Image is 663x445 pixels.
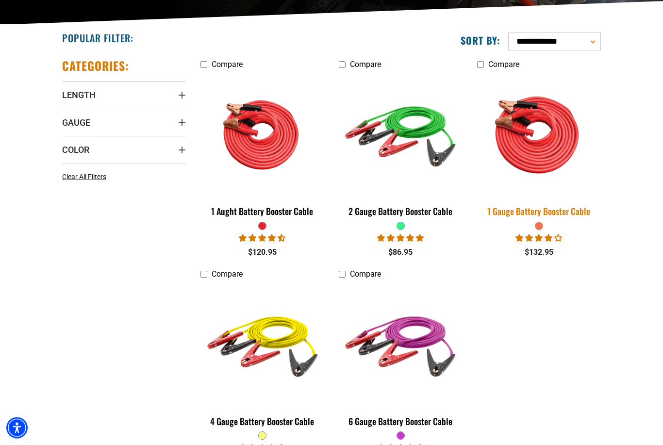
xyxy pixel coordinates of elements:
h2: Popular Filter: [62,32,133,45]
img: features [201,79,324,191]
span: Color [62,145,89,156]
a: purple 6 Gauge Battery Booster Cable [339,284,463,432]
span: Gauge [62,117,90,129]
span: Compare [488,60,519,69]
span: 4.00 stars [515,234,562,243]
img: orange [471,73,607,197]
span: 4.56 stars [239,234,285,243]
img: green [339,79,462,191]
summary: Length [62,82,186,109]
span: Compare [350,270,381,279]
span: 5.00 stars [377,234,424,243]
div: 1 Gauge Battery Booster Cable [477,207,601,216]
span: Length [62,90,96,101]
a: features 1 Aught Battery Booster Cable [200,74,324,222]
summary: Color [62,136,186,164]
img: purple [339,289,462,400]
a: orange 1 Gauge Battery Booster Cable [477,74,601,222]
div: 1 Aught Battery Booster Cable [200,207,324,216]
span: Clear All Filters [62,173,106,181]
div: $86.95 [339,247,463,259]
span: Compare [212,60,243,69]
summary: Gauge [62,109,186,136]
a: green 2 Gauge Battery Booster Cable [339,74,463,222]
a: Clear All Filters [62,172,110,182]
div: 2 Gauge Battery Booster Cable [339,207,463,216]
div: $132.95 [477,247,601,259]
div: 4 Gauge Battery Booster Cable [200,417,324,426]
span: Compare [212,270,243,279]
div: 6 Gauge Battery Booster Cable [339,417,463,426]
div: $120.95 [200,247,324,259]
img: yellow [201,289,324,400]
a: yellow 4 Gauge Battery Booster Cable [200,284,324,432]
h2: Categories: [62,59,129,74]
label: Sort by: [461,34,500,47]
div: Accessibility Menu [6,417,28,439]
span: Compare [350,60,381,69]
